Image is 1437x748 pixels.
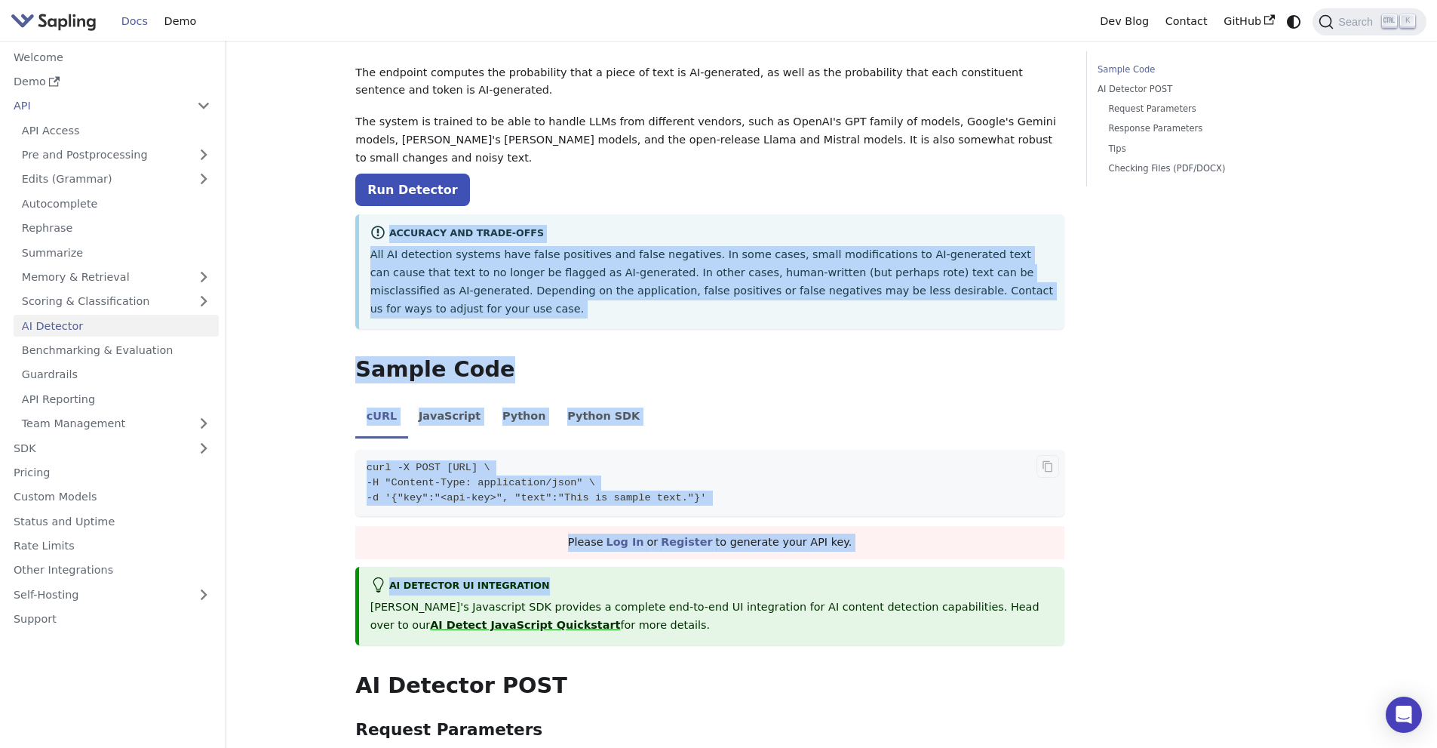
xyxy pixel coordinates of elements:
a: Scoring & Classification [14,291,219,312]
a: AI Detector [14,315,219,337]
a: Support [5,608,219,630]
a: Response Parameters [1108,122,1297,136]
a: Demo [5,71,219,93]
button: Expand sidebar category 'SDK' [189,437,219,459]
p: [PERSON_NAME]'s Javascript SDK provides a complete end-to-end UI integration for AI content detec... [370,599,1054,635]
div: AI Detector UI integration [370,577,1054,596]
li: cURL [355,397,407,439]
a: Sapling.ai [11,11,102,32]
a: Tips [1108,142,1297,156]
button: Collapse sidebar category 'API' [189,95,219,117]
kbd: K [1400,14,1415,28]
a: Sample Code [1098,63,1302,77]
li: Python SDK [557,397,651,439]
a: Status and Uptime [5,510,219,532]
a: Demo [156,10,204,33]
a: Self-Hosting [5,583,219,605]
a: API Reporting [14,388,219,410]
p: All AI detection systems have false positives and false negatives. In some cases, small modificat... [370,246,1054,318]
img: Sapling.ai [11,11,97,32]
li: Python [492,397,557,439]
span: -d '{"key":"<api-key>", "text":"This is sample text."}' [367,492,707,503]
p: The system is trained to be able to handle LLMs from different vendors, such as OpenAI's GPT fami... [355,113,1064,167]
a: Dev Blog [1092,10,1156,33]
a: Rephrase [14,217,219,239]
a: AI Detector POST [1098,82,1302,97]
a: Memory & Retrieval [14,266,219,288]
span: Search [1334,16,1382,28]
a: Benchmarking & Evaluation [14,340,219,362]
a: GitHub [1215,10,1282,33]
a: Docs [113,10,156,33]
h2: AI Detector POST [355,673,1064,700]
a: Pricing [5,462,219,484]
h2: Sample Code [355,356,1064,383]
a: Autocomplete [14,192,219,214]
span: -H "Content-Type: application/json" \ [367,477,595,488]
a: Run Detector [355,174,469,206]
button: Search (Ctrl+K) [1313,8,1426,35]
a: SDK [5,437,189,459]
button: Copy code to clipboard [1036,455,1059,478]
li: JavaScript [408,397,492,439]
a: Custom Models [5,486,219,508]
a: Log In [606,536,644,548]
div: Accuracy and Trade-offs [370,225,1054,243]
a: API Access [14,119,219,141]
a: AI Detect JavaScript Quickstart [430,619,620,631]
a: Welcome [5,46,219,68]
span: curl -X POST [URL] \ [367,462,490,473]
a: Checking Files (PDF/DOCX) [1108,162,1297,176]
a: Team Management [14,413,219,435]
a: Pre and Postprocessing [14,144,219,166]
a: API [5,95,189,117]
h3: Request Parameters [355,720,1064,740]
button: Switch between dark and light mode (currently system mode) [1283,11,1305,32]
a: Contact [1157,10,1216,33]
a: Request Parameters [1108,102,1297,116]
a: Guardrails [14,364,219,386]
a: Summarize [14,242,219,263]
div: Please or to generate your API key. [355,526,1064,559]
a: Rate Limits [5,535,219,557]
p: The endpoint computes the probability that a piece of text is AI-generated, as well as the probab... [355,64,1064,100]
a: Register [661,536,712,548]
a: Other Integrations [5,559,219,581]
a: Edits (Grammar) [14,168,219,190]
div: Open Intercom Messenger [1386,697,1422,733]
